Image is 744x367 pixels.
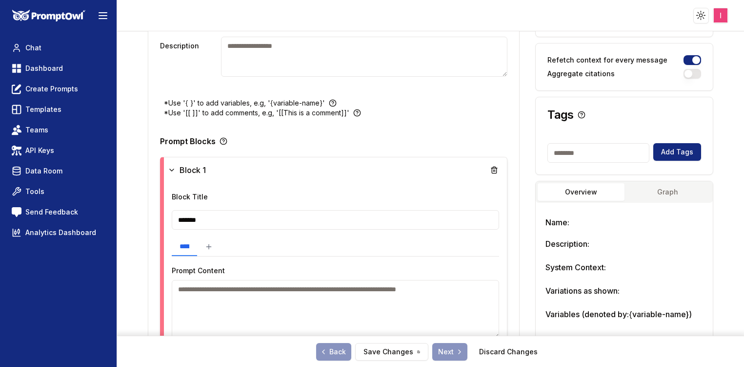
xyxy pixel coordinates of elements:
[164,98,325,108] p: *Use '{ }' to add variables, e.g, '{variable-name}'
[8,121,109,139] a: Teams
[25,84,78,94] span: Create Prompts
[624,183,711,201] button: Graph
[164,108,349,118] p: *Use '[[ ]]' to add comments, e.g, '[[This is a comment]]'
[8,142,109,159] a: API Keys
[545,238,703,250] h3: Description:
[8,39,109,57] a: Chat
[479,347,538,357] a: Discard Changes
[25,64,63,73] span: Dashboard
[8,101,109,118] a: Templates
[172,266,225,275] label: Prompt Content
[714,8,728,22] img: ACg8ocLcalYY8KTZ0qfGg_JirqB37-qlWKk654G7IdWEKZx1cb7MQQ=s96-c
[545,308,703,320] h3: Variables (denoted by: {variable-name} )
[316,343,351,361] a: Back
[25,166,62,176] span: Data Room
[8,183,109,200] a: Tools
[12,207,21,217] img: feedback
[25,207,78,217] span: Send Feedback
[547,109,574,121] h3: Tags
[25,146,54,155] span: API Keys
[545,261,703,273] h3: System Context:
[8,162,109,180] a: Data Room
[471,343,545,361] button: Discard Changes
[545,216,703,228] h3: Name:
[653,143,701,161] button: Add Tags
[545,285,703,297] h3: Variations as shown:
[547,57,667,64] label: Refetch context for every message
[25,43,41,53] span: Chat
[432,343,467,361] a: Next
[172,193,208,201] label: Block Title
[25,228,96,237] span: Analytics Dashboard
[8,60,109,77] a: Dashboard
[25,125,48,135] span: Teams
[160,37,218,77] label: Description
[8,203,109,221] a: Send Feedback
[25,187,44,196] span: Tools
[12,10,85,22] img: PromptOwl
[538,183,624,201] button: Overview
[25,105,61,114] span: Templates
[355,343,428,361] button: Save Changes
[180,164,206,176] span: Block 1
[8,224,109,241] a: Analytics Dashboard
[160,137,216,145] p: Prompt Blocks
[8,80,109,98] a: Create Prompts
[547,70,615,77] label: Aggregate citations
